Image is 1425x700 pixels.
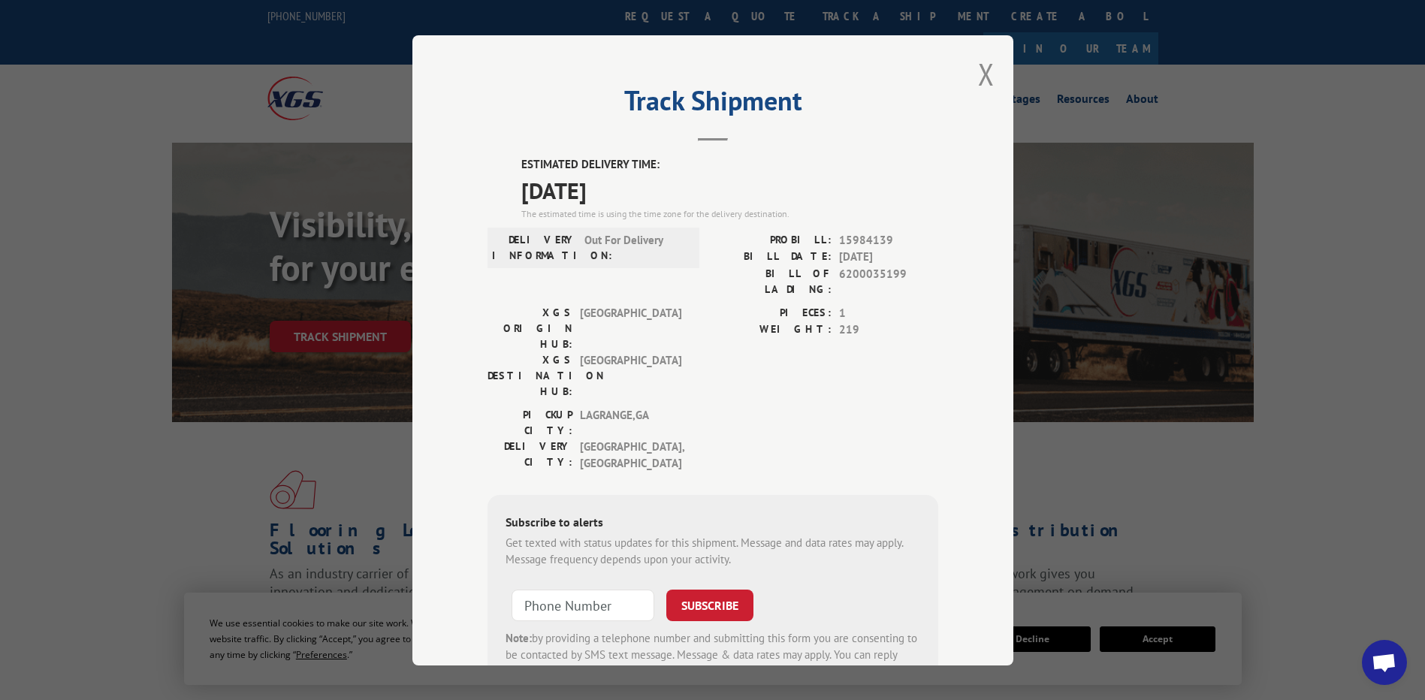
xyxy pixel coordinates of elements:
[521,173,938,207] span: [DATE]
[580,406,681,438] span: LAGRANGE , GA
[666,589,753,620] button: SUBSCRIBE
[839,249,938,266] span: [DATE]
[521,207,938,220] div: The estimated time is using the time zone for the delivery destination.
[839,265,938,297] span: 6200035199
[713,231,832,249] label: PROBILL:
[488,406,572,438] label: PICKUP CITY:
[521,156,938,173] label: ESTIMATED DELIVERY TIME:
[580,352,681,399] span: [GEOGRAPHIC_DATA]
[839,321,938,339] span: 219
[713,321,832,339] label: WEIGHT:
[978,54,995,94] button: Close modal
[713,265,832,297] label: BILL OF LADING:
[488,438,572,472] label: DELIVERY CITY:
[1362,640,1407,685] a: Open chat
[488,90,938,119] h2: Track Shipment
[839,231,938,249] span: 15984139
[584,231,686,263] span: Out For Delivery
[839,304,938,321] span: 1
[713,304,832,321] label: PIECES:
[512,589,654,620] input: Phone Number
[506,630,532,644] strong: Note:
[488,304,572,352] label: XGS ORIGIN HUB:
[488,352,572,399] label: XGS DESTINATION HUB:
[580,304,681,352] span: [GEOGRAPHIC_DATA]
[713,249,832,266] label: BILL DATE:
[506,629,920,680] div: by providing a telephone number and submitting this form you are consenting to be contacted by SM...
[492,231,577,263] label: DELIVERY INFORMATION:
[506,534,920,568] div: Get texted with status updates for this shipment. Message and data rates may apply. Message frequ...
[580,438,681,472] span: [GEOGRAPHIC_DATA] , [GEOGRAPHIC_DATA]
[506,512,920,534] div: Subscribe to alerts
